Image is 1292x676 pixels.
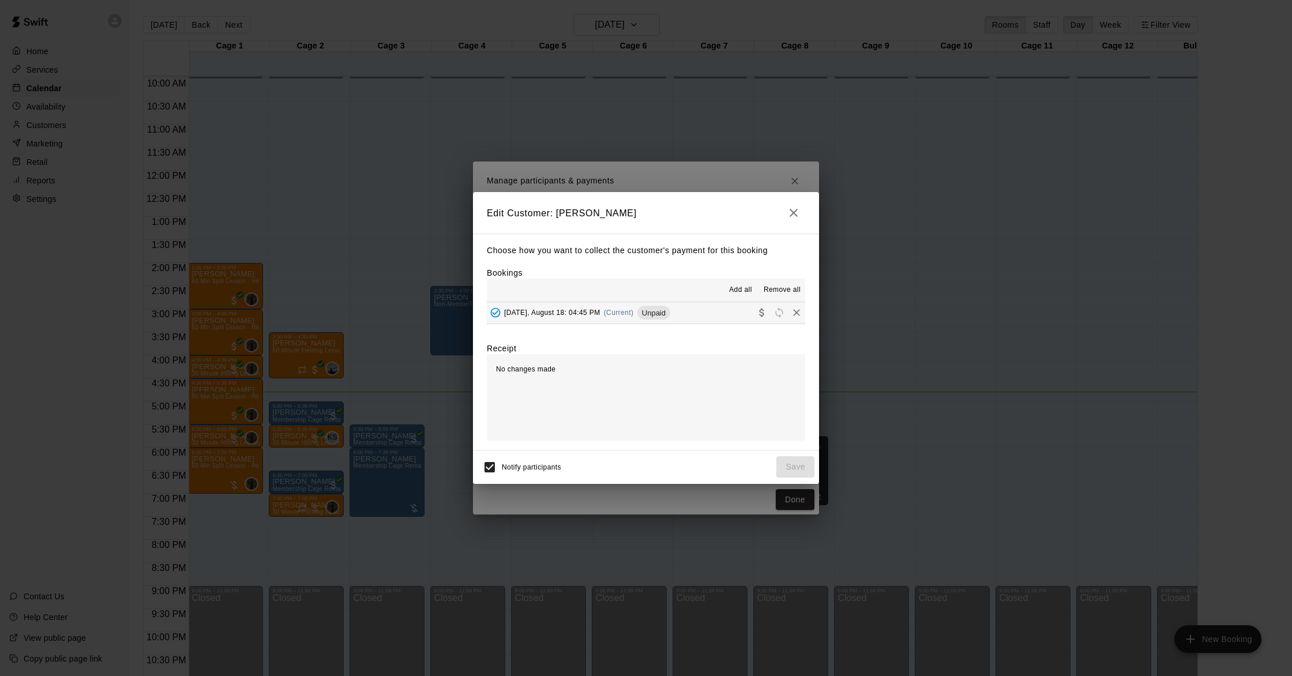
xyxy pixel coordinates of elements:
span: Notify participants [502,463,561,471]
span: Collect payment [753,308,771,317]
span: Reschedule [771,308,788,317]
button: Remove all [759,281,805,299]
span: Remove [788,308,805,317]
span: (Current) [604,309,634,317]
span: No changes made [496,365,555,373]
button: Add all [722,281,759,299]
span: [DATE], August 18: 04:45 PM [504,309,600,317]
span: Unpaid [637,309,670,317]
label: Bookings [487,268,523,277]
label: Receipt [487,343,516,354]
span: Add all [729,284,752,296]
p: Choose how you want to collect the customer's payment for this booking [487,243,805,258]
button: Added - Collect Payment [487,304,504,321]
button: Added - Collect Payment[DATE], August 18: 04:45 PM(Current)UnpaidCollect paymentRescheduleRemove [487,302,805,324]
span: Remove all [764,284,801,296]
h2: Edit Customer: [PERSON_NAME] [473,192,819,234]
